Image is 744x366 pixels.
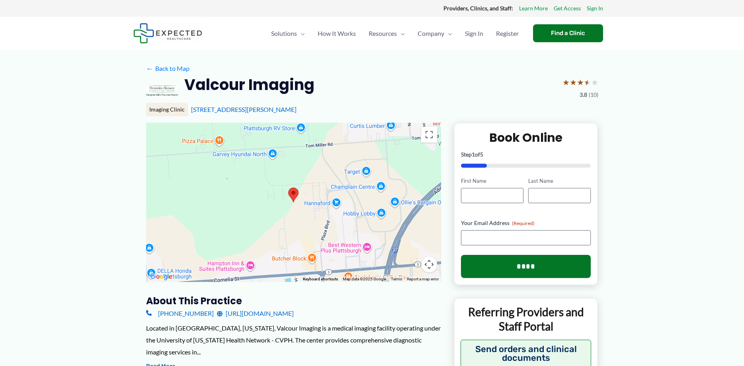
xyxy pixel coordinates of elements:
[461,152,591,157] p: Step of
[461,177,523,185] label: First Name
[146,63,189,74] a: ←Back to Map
[554,3,581,14] a: Get Access
[461,130,591,145] h2: Book Online
[407,277,439,281] a: Report a map error
[146,322,441,358] div: Located in [GEOGRAPHIC_DATA], [US_STATE], Valcour Imaging is a medical imaging facility operating...
[591,75,598,90] span: ★
[184,75,314,94] h2: Valcour Imaging
[343,277,386,281] span: Map data ©2025 Google
[362,20,411,47] a: ResourcesMenu Toggle
[577,75,584,90] span: ★
[512,220,535,226] span: (Required)
[369,20,397,47] span: Resources
[148,272,174,282] img: Google
[496,20,519,47] span: Register
[587,3,603,14] a: Sign In
[217,307,294,319] a: [URL][DOMAIN_NAME]
[472,151,475,158] span: 1
[461,305,592,334] p: Referring Providers and Staff Portal
[519,3,548,14] a: Learn More
[421,256,437,272] button: Map camera controls
[303,276,338,282] button: Keyboard shortcuts
[490,20,525,47] a: Register
[533,24,603,42] a: Find a Clinic
[265,20,525,47] nav: Primary Site Navigation
[318,20,356,47] span: How It Works
[580,90,587,100] span: 3.8
[146,295,441,307] h3: About this practice
[148,272,174,282] a: Open this area in Google Maps (opens a new window)
[146,103,188,116] div: Imaging Clinic
[589,90,598,100] span: (10)
[133,23,202,43] img: Expected Healthcare Logo - side, dark font, small
[443,5,513,12] strong: Providers, Clinics, and Staff:
[459,20,490,47] a: Sign In
[146,307,214,319] a: [PHONE_NUMBER]
[465,20,483,47] span: Sign In
[191,106,297,113] a: [STREET_ADDRESS][PERSON_NAME]
[461,219,591,227] label: Your Email Address
[570,75,577,90] span: ★
[528,177,591,185] label: Last Name
[146,65,154,72] span: ←
[562,75,570,90] span: ★
[265,20,311,47] a: SolutionsMenu Toggle
[397,20,405,47] span: Menu Toggle
[391,277,402,281] a: Terms (opens in new tab)
[480,151,483,158] span: 5
[584,75,591,90] span: ★
[444,20,452,47] span: Menu Toggle
[418,20,444,47] span: Company
[297,20,305,47] span: Menu Toggle
[311,20,362,47] a: How It Works
[421,127,437,143] button: Toggle fullscreen view
[271,20,297,47] span: Solutions
[411,20,459,47] a: CompanyMenu Toggle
